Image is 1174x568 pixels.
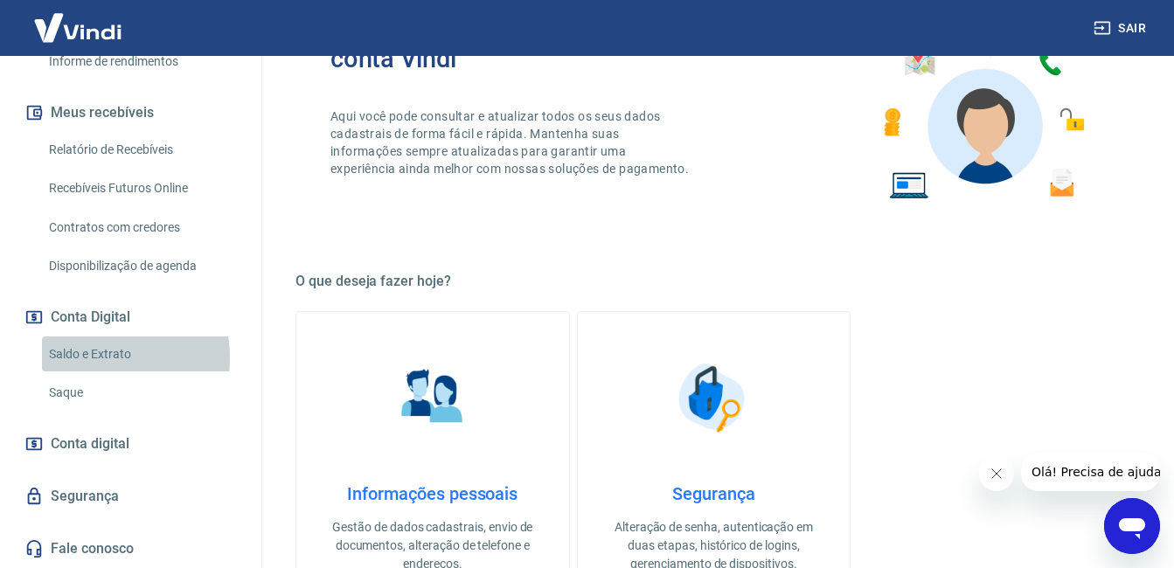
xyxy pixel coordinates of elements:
[324,483,541,504] h4: Informações pessoais
[42,132,240,168] a: Relatório de Recebíveis
[330,17,714,73] h2: Bem-vindo(a) ao gerenciador de conta Vindi
[42,375,240,411] a: Saque
[295,273,1132,290] h5: O que deseja fazer hoje?
[42,170,240,206] a: Recebíveis Futuros Online
[42,248,240,284] a: Disponibilização de agenda
[1090,12,1153,45] button: Sair
[389,354,476,441] img: Informações pessoais
[21,530,240,568] a: Fale conosco
[606,483,823,504] h4: Segurança
[51,432,129,456] span: Conta digital
[10,12,147,26] span: Olá! Precisa de ajuda?
[1021,453,1160,491] iframe: Mensagem da empresa
[979,456,1014,491] iframe: Fechar mensagem
[21,477,240,516] a: Segurança
[42,44,240,80] a: Informe de rendimentos
[21,94,240,132] button: Meus recebíveis
[42,210,240,246] a: Contratos com credores
[1104,498,1160,554] iframe: Botão para abrir a janela de mensagens
[868,17,1097,210] img: Imagem de um avatar masculino com diversos icones exemplificando as funcionalidades do gerenciado...
[330,107,692,177] p: Aqui você pode consultar e atualizar todos os seus dados cadastrais de forma fácil e rápida. Mant...
[42,336,240,372] a: Saldo e Extrato
[21,298,240,336] button: Conta Digital
[21,425,240,463] a: Conta digital
[21,1,135,54] img: Vindi
[670,354,757,441] img: Segurança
